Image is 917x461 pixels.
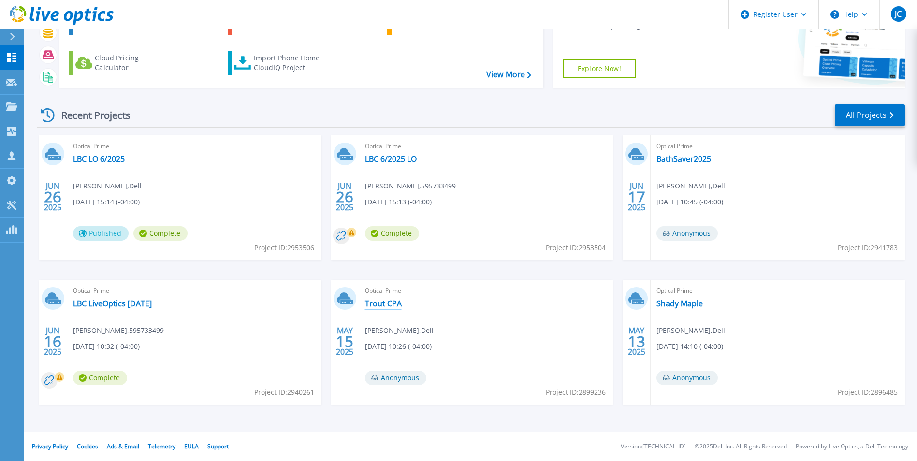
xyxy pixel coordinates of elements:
span: [DATE] 10:32 (-04:00) [73,341,140,352]
a: View More [486,70,531,79]
div: JUN 2025 [44,179,62,215]
a: Privacy Policy [32,442,68,450]
span: Project ID: 2941783 [838,243,898,253]
span: Optical Prime [365,141,608,152]
a: Support [207,442,229,450]
span: Anonymous [656,371,718,385]
div: Cloud Pricing Calculator [95,53,172,72]
a: Explore Now! [563,59,636,78]
div: MAY 2025 [627,324,646,359]
a: Trout CPA [365,299,402,308]
a: All Projects [835,104,905,126]
span: [PERSON_NAME] , Dell [656,325,725,336]
span: 16 [44,337,61,346]
a: Cloud Pricing Calculator [69,51,176,75]
span: Published [73,226,129,241]
div: JUN 2025 [44,324,62,359]
a: Shady Maple [656,299,703,308]
span: [DATE] 14:10 (-04:00) [656,341,723,352]
span: 17 [628,193,645,201]
div: JUN 2025 [335,179,354,215]
span: Project ID: 2953504 [546,243,606,253]
span: 13 [628,337,645,346]
div: Recent Projects [37,103,144,127]
span: Project ID: 2953506 [254,243,314,253]
span: Optical Prime [73,141,316,152]
span: [DATE] 10:26 (-04:00) [365,341,432,352]
span: [DATE] 15:13 (-04:00) [365,197,432,207]
a: LBC LiveOptics [DATE] [73,299,152,308]
li: © 2025 Dell Inc. All Rights Reserved [695,444,787,450]
span: Optical Prime [656,141,899,152]
a: Telemetry [148,442,175,450]
span: 26 [44,193,61,201]
a: BathSaver2025 [656,154,711,164]
span: 26 [336,193,353,201]
span: Project ID: 2896485 [838,387,898,398]
li: Version: [TECHNICAL_ID] [621,444,686,450]
a: EULA [184,442,199,450]
div: Import Phone Home CloudIQ Project [254,53,329,72]
li: Powered by Live Optics, a Dell Technology [796,444,908,450]
div: JUN 2025 [627,179,646,215]
span: [DATE] 10:45 (-04:00) [656,197,723,207]
span: [PERSON_NAME] , 595733499 [73,325,164,336]
span: [PERSON_NAME] , Dell [365,325,434,336]
span: [DATE] 15:14 (-04:00) [73,197,140,207]
span: 15 [336,337,353,346]
a: Cookies [77,442,98,450]
span: Optical Prime [73,286,316,296]
span: Project ID: 2940261 [254,387,314,398]
span: Optical Prime [656,286,899,296]
span: Optical Prime [365,286,608,296]
a: LBC 6/2025 LO [365,154,417,164]
div: MAY 2025 [335,324,354,359]
span: [PERSON_NAME] , 595733499 [365,181,456,191]
span: Complete [133,226,188,241]
span: Anonymous [365,371,426,385]
span: Complete [365,226,419,241]
span: JC [895,10,902,18]
span: Project ID: 2899236 [546,387,606,398]
span: Complete [73,371,127,385]
span: [PERSON_NAME] , Dell [656,181,725,191]
span: [PERSON_NAME] , Dell [73,181,142,191]
a: LBC LO 6/2025 [73,154,125,164]
span: Anonymous [656,226,718,241]
a: Ads & Email [107,442,139,450]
